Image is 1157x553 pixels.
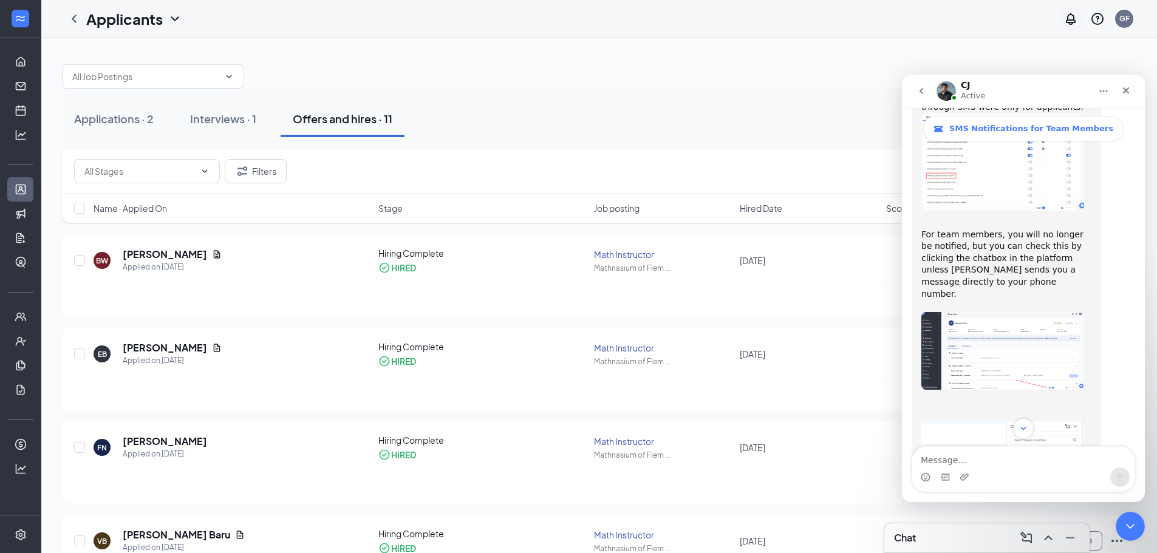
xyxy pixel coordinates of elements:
svg: Document [212,343,222,353]
div: EB [98,349,107,359]
button: Scroll to bottom [111,344,132,364]
div: CJ says… [10,8,233,529]
span: [DATE] [740,348,765,359]
div: Math Instructor [594,342,733,354]
div: Applied on [DATE] [123,261,222,273]
svg: Minimize [1063,531,1077,545]
span: Hired Date [740,202,782,214]
svg: Analysis [15,129,27,141]
div: Mathnasium of Flem ... [594,263,733,273]
h5: [PERSON_NAME] Baru [123,528,230,541]
div: HIRED [391,262,416,274]
svg: ChevronLeft [67,12,81,26]
div: HIRED [391,355,416,367]
button: Filter Filters [225,159,287,183]
div: Hiring Complete [378,528,587,540]
svg: CheckmarkCircle [378,449,391,461]
svg: Notifications [1063,12,1078,26]
svg: Ellipses [1110,534,1124,548]
div: Mathnasium of Flem ... [594,356,733,367]
input: All Job Postings [72,70,219,83]
svg: QuestionInfo [1090,12,1105,26]
div: HIRED [391,449,416,461]
textarea: Message… [10,372,233,393]
svg: Document [235,530,245,540]
span: Stage [378,202,403,214]
div: Offers and hires · 11 [293,111,392,126]
svg: Settings [15,529,27,541]
div: ​ [19,321,189,345]
h5: [PERSON_NAME] [123,248,207,261]
div: Hiring Complete [378,434,587,446]
button: Send a message… [208,393,228,412]
h5: [PERSON_NAME] [123,341,207,355]
iframe: To enrich screen reader interactions, please activate Accessibility in Grammarly extension settings [902,75,1145,502]
button: Upload attachment [58,398,67,407]
div: Hiring Complete [378,247,587,259]
div: VB [97,536,107,546]
div: Math Instructor [594,248,733,260]
svg: Document [212,249,222,259]
h3: Chat [894,531,916,545]
div: For team members, you will no longer be notified, but you can check this by clicking the chatbox ... [19,142,189,237]
div: GF [1119,13,1130,24]
input: All Stages [84,165,195,178]
svg: ComposeMessage [1019,531,1034,545]
svg: WorkstreamLogo [14,12,26,24]
button: Emoji picker [19,398,29,407]
span: Score [886,202,910,214]
svg: ChevronDown [224,72,234,81]
svg: ChevronDown [168,12,182,26]
svg: Filter [235,164,250,178]
iframe: To enrich screen reader interactions, please activate Accessibility in Grammarly extension settings [1116,512,1145,541]
button: ComposeMessage [1017,528,1036,548]
button: Gif picker [38,398,48,407]
div: Interviews · 1 [190,111,256,126]
span: [DATE] [740,535,765,546]
span: Job posting [594,202,640,214]
svg: CheckmarkCircle [378,262,391,274]
div: Hiring Complete [378,341,587,353]
div: FN [97,443,107,453]
svg: CheckmarkCircle [378,355,391,367]
svg: ChevronDown [200,166,210,176]
h1: Applicants [86,8,163,29]
h5: [PERSON_NAME] [123,435,207,448]
button: Minimize [1060,528,1080,548]
svg: ChevronUp [1041,531,1056,545]
span: [DATE] [740,255,765,266]
div: Applications · 2 [74,111,154,126]
div: I see. When I checked, notifications through SMS were only for applicants.For team members, you w... [10,8,199,503]
div: Applied on [DATE] [123,355,222,367]
button: ChevronUp [1039,528,1058,548]
div: Math Instructor [594,529,733,541]
div: Applied on [DATE] [123,448,207,460]
div: Mathnasium of Flem ... [594,450,733,460]
div: Math Instructor [594,435,733,447]
span: [DATE] [740,442,765,453]
span: Name · Applied On [94,202,167,214]
div: BW [96,256,108,266]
